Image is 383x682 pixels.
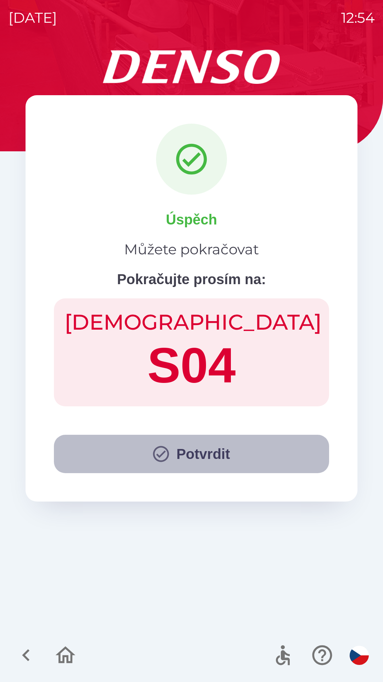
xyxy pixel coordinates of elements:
p: [DATE] [9,7,57,28]
p: Můžete pokračovat [124,239,259,260]
p: 12:54 [341,7,374,28]
h1: S04 [65,335,318,396]
button: Potvrdit [54,435,329,473]
p: Úspěch [166,209,217,230]
h2: [DEMOGRAPHIC_DATA] [65,309,318,335]
p: Pokračujte prosím na: [117,269,266,290]
img: cs flag [350,646,369,665]
img: Logo [26,50,357,84]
